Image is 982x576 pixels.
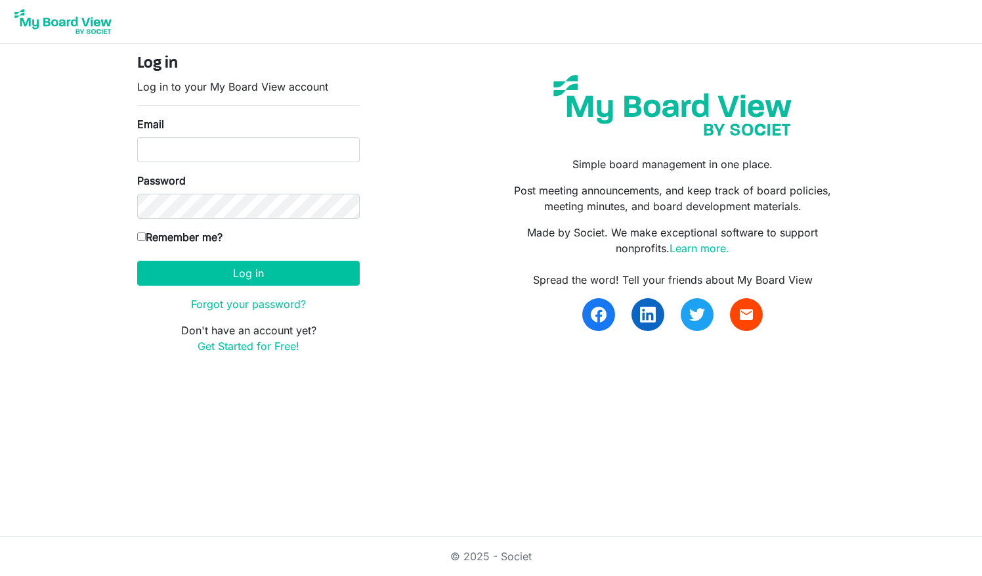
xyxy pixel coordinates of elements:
[137,233,146,241] input: Remember me?
[640,307,656,322] img: linkedin.svg
[137,229,223,245] label: Remember me?
[137,55,360,74] h4: Log in
[137,261,360,286] button: Log in
[501,272,845,288] div: Spread the word! Tell your friends about My Board View
[670,242,729,255] a: Learn more.
[198,340,299,353] a: Get Started for Free!
[591,307,607,322] img: facebook.svg
[544,65,801,146] img: my-board-view-societ.svg
[11,5,116,38] img: My Board View Logo
[191,298,306,311] a: Forgot your password?
[450,550,532,563] a: © 2025 - Societ
[501,183,845,214] p: Post meeting announcements, and keep track of board policies, meeting minutes, and board developm...
[137,173,186,188] label: Password
[137,79,360,95] p: Log in to your My Board View account
[738,307,754,322] span: email
[501,156,845,172] p: Simple board management in one place.
[501,225,845,256] p: Made by Societ. We make exceptional software to support nonprofits.
[730,298,763,331] a: email
[137,116,164,132] label: Email
[689,307,705,322] img: twitter.svg
[137,322,360,354] p: Don't have an account yet?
